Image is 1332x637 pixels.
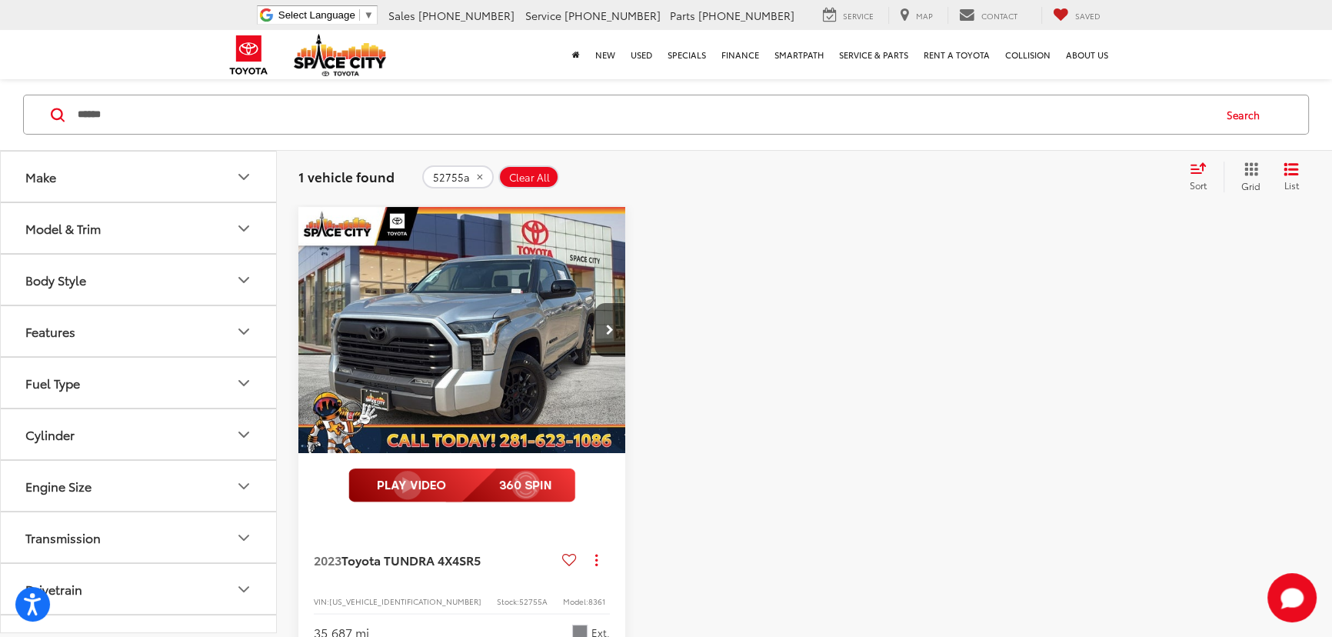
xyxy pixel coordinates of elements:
button: MakeMake [1,152,278,202]
span: List [1284,178,1299,192]
a: Contact [947,7,1029,24]
a: Used [623,30,660,79]
a: Select Language​ [278,9,374,21]
button: Actions [583,546,610,573]
span: SR5 [459,551,481,569]
span: Stock: [497,595,519,607]
div: Drivetrain [25,582,82,596]
a: About Us [1058,30,1116,79]
div: Fuel Type [235,374,253,392]
button: List View [1272,162,1310,192]
span: 8361 [588,595,605,607]
a: Map [888,7,944,24]
div: Features [25,324,75,339]
button: Engine SizeEngine Size [1,461,278,511]
button: TransmissionTransmission [1,512,278,562]
button: FeaturesFeatures [1,306,278,356]
div: Cylinder [25,427,75,442]
a: Service & Parts [831,30,916,79]
span: Toyota TUNDRA 4X4 [341,551,459,569]
button: Body StyleBody Style [1,255,278,305]
button: CylinderCylinder [1,409,278,459]
span: 52755A [519,595,548,607]
button: Clear All [498,165,559,188]
input: Search by Make, Model, or Keyword [76,96,1212,133]
a: Home [564,30,588,79]
a: Specials [660,30,714,79]
a: Collision [997,30,1058,79]
div: Fuel Type [25,375,80,390]
div: Drivetrain [235,580,253,599]
div: Model & Trim [235,219,253,238]
a: Finance [714,30,767,79]
span: Model: [563,595,588,607]
span: Grid [1241,179,1260,192]
button: remove 52755a [422,165,494,188]
a: New [588,30,623,79]
span: Sales [388,8,415,23]
span: [PHONE_NUMBER] [698,8,794,23]
div: Body Style [235,271,253,289]
span: Select Language [278,9,355,21]
div: Transmission [25,530,101,545]
a: My Saved Vehicles [1041,7,1112,24]
button: Search [1212,95,1282,134]
div: Engine Size [235,477,253,495]
button: Select sort value [1182,162,1224,192]
span: Service [525,8,561,23]
a: 2023 Toyota TUNDRA 4X4 SR52023 Toyota TUNDRA 4X4 SR52023 Toyota TUNDRA 4X4 SR52023 Toyota TUNDRA ... [298,207,627,453]
span: dropdown dots [595,554,598,566]
a: 2023Toyota TUNDRA 4X4SR5 [314,552,556,569]
button: Toggle Chat Window [1267,573,1317,622]
svg: Start Chat [1267,573,1317,622]
div: Engine Size [25,479,92,493]
div: Make [235,168,253,186]
button: Next image [594,303,625,357]
div: Cylinder [235,425,253,444]
a: Rent a Toyota [916,30,997,79]
span: Saved [1075,10,1101,22]
span: VIN: [314,595,329,607]
div: Features [235,322,253,341]
span: Contact [981,10,1017,22]
span: Parts [670,8,695,23]
span: ​ [359,9,360,21]
span: [PHONE_NUMBER] [418,8,514,23]
span: [US_VEHICLE_IDENTIFICATION_NUMBER] [329,595,481,607]
a: SmartPath [767,30,831,79]
span: Map [916,10,933,22]
div: Model & Trim [25,221,101,235]
button: Grid View [1224,162,1272,192]
span: Sort [1190,178,1207,192]
span: ▼ [364,9,374,21]
img: full motion video [348,469,575,502]
span: 2023 [314,551,341,569]
div: Body Style [25,272,86,287]
img: Toyota [220,30,278,80]
div: Transmission [235,529,253,547]
img: 2023 Toyota TUNDRA 4X4 SR5 [298,207,627,454]
a: Service [811,7,885,24]
span: Service [843,10,874,22]
button: Fuel TypeFuel Type [1,358,278,408]
span: 52755a [433,172,470,184]
span: 1 vehicle found [298,167,395,185]
button: Model & TrimModel & Trim [1,203,278,253]
div: 2023 Toyota TUNDRA 4X4 SR5 0 [298,207,627,453]
button: DrivetrainDrivetrain [1,564,278,614]
span: [PHONE_NUMBER] [564,8,661,23]
div: Make [25,169,56,184]
img: Space City Toyota [294,34,386,76]
span: Clear All [509,172,550,184]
